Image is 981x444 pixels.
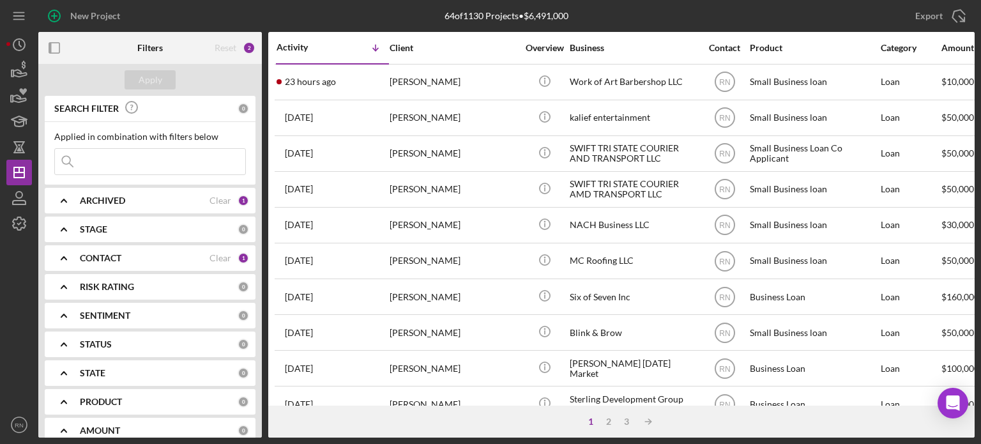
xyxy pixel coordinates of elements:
text: RN [719,257,730,266]
div: Small Business loan [750,208,878,242]
div: Clear [209,253,231,263]
div: Business Loan [750,280,878,314]
div: Small Business loan [750,244,878,278]
div: 1 [238,252,249,264]
text: RN [719,328,730,337]
div: 0 [238,310,249,321]
div: Loan [881,387,940,421]
time: 2025-07-31 00:49 [285,328,313,338]
div: Applied in combination with filters below [54,132,246,142]
div: 0 [238,281,249,293]
time: 2025-08-11 19:33 [285,256,313,266]
button: New Project [38,3,133,29]
div: [PERSON_NAME] [390,137,517,171]
text: RN [719,400,730,409]
div: 0 [238,367,249,379]
div: Small Business Loan Co Applicant [750,137,878,171]
div: Loan [881,244,940,278]
div: Apply [139,70,162,89]
div: Contact [701,43,749,53]
div: New Project [70,3,120,29]
div: [PERSON_NAME] [390,280,517,314]
div: Loan [881,65,940,99]
b: SENTIMENT [80,310,130,321]
div: 0 [238,103,249,114]
b: STAGE [80,224,107,234]
time: 2025-07-30 01:07 [285,364,313,374]
div: Small Business loan [750,101,878,135]
div: [PERSON_NAME] [390,387,517,421]
div: kalief entertainment [570,101,697,135]
div: Small Business loan [750,316,878,349]
button: RN [6,412,32,438]
text: RN [719,293,730,302]
div: Loan [881,137,940,171]
div: [PERSON_NAME] [DATE] Market [570,351,697,385]
div: Loan [881,316,940,349]
div: Loan [881,172,940,206]
time: 2025-08-20 00:14 [285,148,313,158]
time: 2025-08-22 21:24 [285,112,313,123]
text: RN [719,221,730,230]
b: Filters [137,43,163,53]
div: 1 [582,417,600,427]
div: 0 [238,396,249,408]
b: AMOUNT [80,425,120,436]
div: Overview [521,43,568,53]
b: PRODUCT [80,397,122,407]
div: 64 of 1130 Projects • $6,491,000 [445,11,568,21]
div: Six of Seven Inc [570,280,697,314]
div: [PERSON_NAME] [390,351,517,385]
div: 2 [600,417,618,427]
div: 0 [238,339,249,350]
div: SWIFT TRI STATE COURIER AND TRANSPORT LLC [570,137,697,171]
time: 2025-08-27 17:42 [285,77,336,87]
div: Clear [209,195,231,206]
b: STATUS [80,339,112,349]
div: Open Intercom Messenger [938,388,968,418]
div: Product [750,43,878,53]
time: 2025-08-19 01:06 [285,184,313,194]
div: Business Loan [750,351,878,385]
text: RN [719,364,730,373]
div: Business Loan [750,387,878,421]
b: SEARCH FILTER [54,103,119,114]
div: Sterling Development Group and Associates [570,387,697,421]
div: [PERSON_NAME] [390,65,517,99]
text: RN [719,78,730,87]
b: ARCHIVED [80,195,125,206]
div: 0 [238,224,249,235]
text: RN [719,149,730,158]
div: Reset [215,43,236,53]
b: STATE [80,368,105,378]
div: 2 [243,42,255,54]
div: Small Business loan [750,172,878,206]
div: SWIFT TRI STATE COURIER AMD TRANSPORT LLC [570,172,697,206]
text: RN [719,185,730,194]
div: NACH Business LLC [570,208,697,242]
div: [PERSON_NAME] [390,101,517,135]
div: Activity [277,42,333,52]
div: [PERSON_NAME] [390,172,517,206]
div: Loan [881,351,940,385]
div: MC Roofing LLC [570,244,697,278]
div: Loan [881,280,940,314]
b: RISK RATING [80,282,134,292]
div: [PERSON_NAME] [390,208,517,242]
div: 1 [238,195,249,206]
time: 2025-08-17 02:31 [285,220,313,230]
div: Client [390,43,517,53]
div: 0 [238,425,249,436]
button: Export [902,3,975,29]
div: Loan [881,101,940,135]
div: 3 [618,417,635,427]
div: Category [881,43,940,53]
time: 2025-07-29 18:17 [285,399,313,410]
text: RN [719,114,730,123]
div: [PERSON_NAME] [390,244,517,278]
div: Small Business loan [750,65,878,99]
div: Work of Art Barbershop LLC [570,65,697,99]
div: Loan [881,208,940,242]
text: RN [15,422,24,429]
time: 2025-08-06 17:57 [285,292,313,302]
